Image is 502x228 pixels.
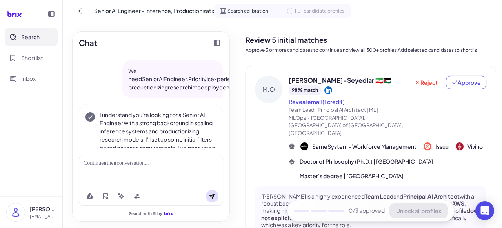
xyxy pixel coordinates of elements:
p: We needSeniorAlEngineer.Priorityisexperienceinscalinginferencesystemsand prcouctionizingresearchi... [128,67,217,91]
img: 公司logo [456,142,464,150]
span: Vivino [467,142,483,151]
span: Inbox [21,75,36,83]
button: Collapse chat [211,36,223,49]
div: 98 % match [289,85,321,95]
span: [PERSON_NAME]-Seyedlar 🇮🇷🇵🇸 [289,76,391,85]
strong: Principal AI Architect [403,193,460,200]
h2: Chat [79,37,97,49]
span: [GEOGRAPHIC_DATA],[GEOGRAPHIC_DATA] of [GEOGRAPHIC_DATA],[GEOGRAPHIC_DATA] [289,115,403,136]
img: user_logo.png [7,203,25,221]
span: Senior AI Engineer - Inference, Productionization [94,7,219,15]
img: 公司logo [424,142,431,150]
img: 公司logo [300,142,308,150]
span: Reject [414,78,438,86]
div: M.O [255,76,282,103]
span: · [308,115,309,121]
button: Send message [206,190,218,202]
span: SameSystem - Workforce Management [312,142,417,151]
span: Team Lead | Principal AI Architect | ML | MLOps [289,107,378,121]
p: Approve 3 or more candidates to continue and view all 500+ profiles.Add selected candidates to sh... [246,47,496,54]
span: Master's degree | [GEOGRAPHIC_DATA] [300,172,404,180]
button: Reveal email (1 credit) [289,98,345,106]
span: Approve [451,78,481,86]
span: Doctor of Philosophy (Ph.D.) | [GEOGRAPHIC_DATA] [300,157,433,166]
p: [EMAIL_ADDRESS][DOMAIN_NAME] [30,213,56,220]
button: Shortlist [5,49,58,67]
span: Shortlist [21,54,43,62]
strong: does not explicitly detail direct experience in scaling inference systems [261,207,480,221]
button: Approve [446,76,486,89]
p: I understand you're looking for a Senior AI Engineer with a strong background in scaling inferenc... [100,111,216,226]
span: Search with AI by [129,211,162,216]
h2: Review 5 initial matches [246,35,496,45]
span: Full candidate profiles [295,7,344,15]
span: Issuu [435,142,449,151]
span: Search calibration [227,7,268,15]
button: Reject [409,76,443,89]
span: 0 /3 approved [349,207,385,215]
button: Search [5,28,58,46]
span: Search [21,33,40,41]
button: Inbox [5,70,58,88]
strong: Team Lead [365,193,393,200]
div: Open Intercom Messenger [475,201,494,220]
strong: AWS [452,200,464,207]
p: [PERSON_NAME] [30,205,56,213]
